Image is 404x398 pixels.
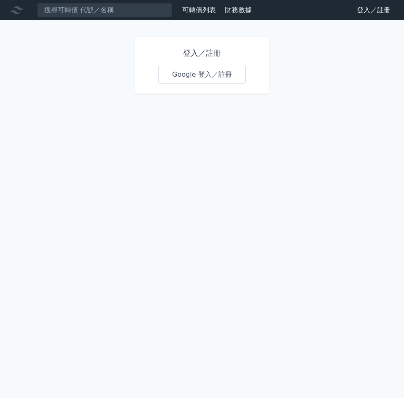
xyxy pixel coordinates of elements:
h1: 登入／註冊 [158,47,246,59]
input: 搜尋可轉債 代號／名稱 [37,3,172,17]
a: 登入／註冊 [350,3,397,17]
a: Google 登入／註冊 [158,66,246,83]
a: 財務數據 [225,6,252,14]
a: 可轉債列表 [182,6,216,14]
